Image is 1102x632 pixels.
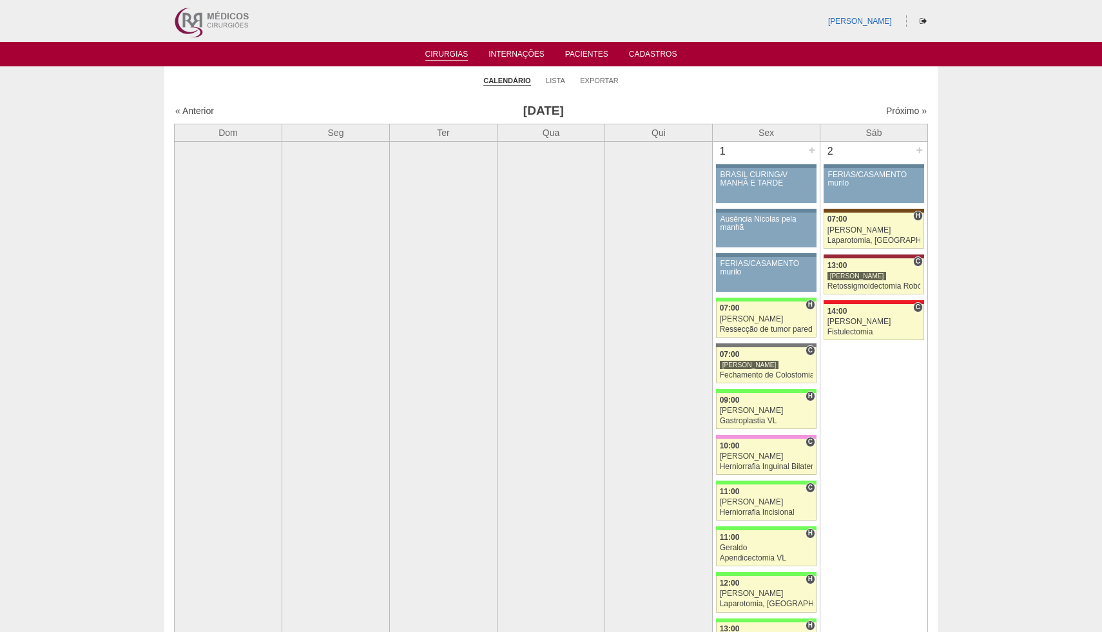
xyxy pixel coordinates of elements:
[824,209,924,213] div: Key: Santa Joana
[629,50,677,62] a: Cadastros
[716,209,817,213] div: Key: Aviso
[886,106,927,116] a: Próximo »
[716,164,817,168] div: Key: Aviso
[356,102,731,120] h3: [DATE]
[720,360,779,370] div: [PERSON_NAME]
[720,452,813,461] div: [PERSON_NAME]
[806,391,815,401] span: Hospital
[720,554,813,562] div: Apendicectomia VL
[716,257,817,292] a: FÉRIAS/CASAMENTO murilo
[824,164,924,168] div: Key: Aviso
[827,261,847,270] span: 13:00
[824,213,924,249] a: H 07:00 [PERSON_NAME] Laparotomia, [GEOGRAPHIC_DATA], Drenagem, Bridas
[914,142,925,158] div: +
[565,50,608,62] a: Pacientes
[720,350,740,359] span: 07:00
[806,300,815,310] span: Hospital
[913,256,923,267] span: Consultório
[580,76,619,85] a: Exportar
[827,282,921,291] div: Retossigmoidectomia Robótica
[720,579,740,588] span: 12:00
[716,253,817,257] div: Key: Aviso
[175,124,282,141] th: Dom
[425,50,469,61] a: Cirurgias
[913,211,923,221] span: Hospital
[720,215,813,232] div: Ausência Nicolas pela manhã
[720,417,813,425] div: Gastroplastia VL
[920,17,927,25] i: Sair
[488,50,545,62] a: Internações
[720,600,813,608] div: Laparotomia, [GEOGRAPHIC_DATA], Drenagem, Bridas VL
[716,484,817,521] a: C 11:00 [PERSON_NAME] Herniorrafia Incisional
[282,124,390,141] th: Seg
[806,437,815,447] span: Consultório
[824,304,924,340] a: C 14:00 [PERSON_NAME] Fistulectomia
[716,572,817,576] div: Key: Brasil
[720,487,740,496] span: 11:00
[824,168,924,203] a: FÉRIAS/CASAMENTO murilo
[716,481,817,484] div: Key: Brasil
[806,483,815,493] span: Consultório
[827,307,847,316] span: 14:00
[713,124,820,141] th: Sex
[820,124,928,141] th: Sáb
[716,526,817,530] div: Key: Brasil
[716,435,817,439] div: Key: Albert Einstein
[716,576,817,612] a: H 12:00 [PERSON_NAME] Laparotomia, [GEOGRAPHIC_DATA], Drenagem, Bridas VL
[713,142,733,161] div: 1
[390,124,498,141] th: Ter
[720,508,813,517] div: Herniorrafia Incisional
[720,396,740,405] span: 09:00
[820,142,840,161] div: 2
[827,236,921,245] div: Laparotomia, [GEOGRAPHIC_DATA], Drenagem, Bridas
[827,271,887,281] div: [PERSON_NAME]
[827,328,921,336] div: Fistulectomia
[716,302,817,338] a: H 07:00 [PERSON_NAME] Ressecção de tumor parede abdominal pélvica
[806,620,815,631] span: Hospital
[720,325,813,334] div: Ressecção de tumor parede abdominal pélvica
[806,142,817,158] div: +
[806,345,815,356] span: Consultório
[720,463,813,471] div: Herniorrafia Inguinal Bilateral
[720,303,740,312] span: 07:00
[828,17,892,26] a: [PERSON_NAME]
[716,389,817,393] div: Key: Brasil
[720,533,740,542] span: 11:00
[720,498,813,506] div: [PERSON_NAME]
[824,300,924,304] div: Key: Assunção
[806,528,815,539] span: Hospital
[720,260,813,276] div: FÉRIAS/CASAMENTO murilo
[720,407,813,415] div: [PERSON_NAME]
[716,298,817,302] div: Key: Brasil
[720,589,813,598] div: [PERSON_NAME]
[716,530,817,566] a: H 11:00 Geraldo Apendicectomia VL
[720,441,740,450] span: 10:00
[827,318,921,326] div: [PERSON_NAME]
[716,347,817,383] a: C 07:00 [PERSON_NAME] Fechamento de Colostomia ou Enterostomia
[828,171,920,187] div: FÉRIAS/CASAMENTO murilo
[716,343,817,347] div: Key: Santa Catarina
[806,574,815,584] span: Hospital
[827,226,921,235] div: [PERSON_NAME]
[605,124,713,141] th: Qui
[716,393,817,429] a: H 09:00 [PERSON_NAME] Gastroplastia VL
[716,618,817,622] div: Key: Brasil
[720,371,813,379] div: Fechamento de Colostomia ou Enterostomia
[824,258,924,294] a: C 13:00 [PERSON_NAME] Retossigmoidectomia Robótica
[913,302,923,312] span: Consultório
[498,124,605,141] th: Qua
[483,76,530,86] a: Calendário
[720,544,813,552] div: Geraldo
[824,254,924,258] div: Key: Sírio Libanês
[546,76,565,85] a: Lista
[720,315,813,323] div: [PERSON_NAME]
[716,213,817,247] a: Ausência Nicolas pela manhã
[716,168,817,203] a: BRASIL CURINGA/ MANHÃ E TARDE
[716,439,817,475] a: C 10:00 [PERSON_NAME] Herniorrafia Inguinal Bilateral
[827,215,847,224] span: 07:00
[175,106,214,116] a: « Anterior
[720,171,813,187] div: BRASIL CURINGA/ MANHÃ E TARDE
